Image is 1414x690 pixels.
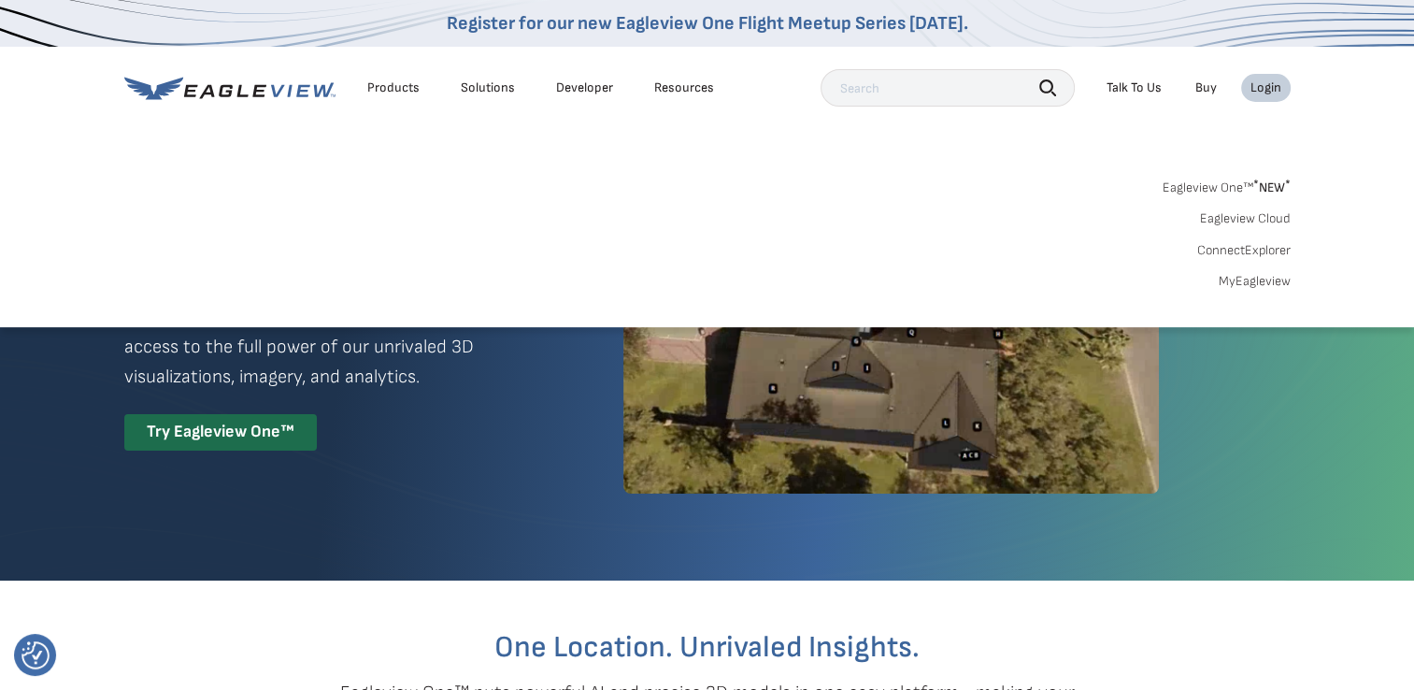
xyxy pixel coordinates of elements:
[1197,242,1291,259] a: ConnectExplorer
[124,302,556,392] p: A premium digital experience that provides seamless access to the full power of our unrivaled 3D ...
[1163,174,1291,195] a: Eagleview One™*NEW*
[124,414,317,451] div: Try Eagleview One™
[367,79,420,96] div: Products
[654,79,714,96] div: Resources
[21,641,50,669] img: Revisit consent button
[1219,273,1291,290] a: MyEagleview
[447,12,968,35] a: Register for our new Eagleview One Flight Meetup Series [DATE].
[138,633,1277,663] h2: One Location. Unrivaled Insights.
[1107,79,1162,96] div: Talk To Us
[1253,180,1291,195] span: NEW
[556,79,613,96] a: Developer
[1200,210,1291,227] a: Eagleview Cloud
[1250,79,1281,96] div: Login
[821,69,1075,107] input: Search
[1195,79,1217,96] a: Buy
[461,79,515,96] div: Solutions
[21,641,50,669] button: Consent Preferences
